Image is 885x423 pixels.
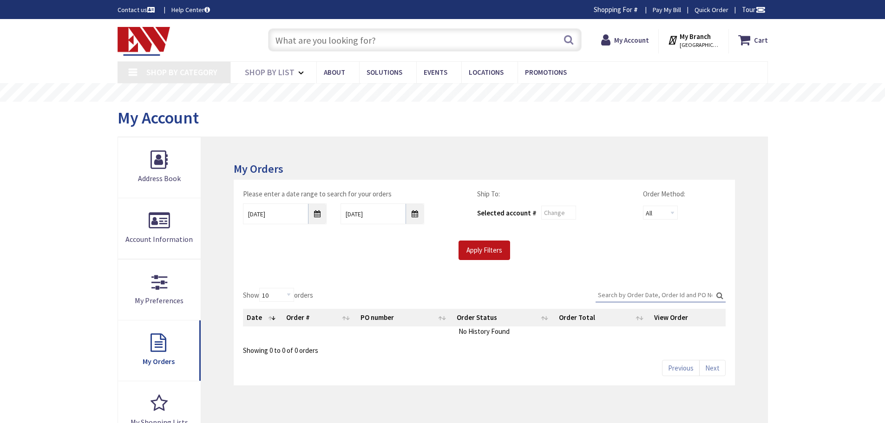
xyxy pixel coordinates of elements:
strong: My Branch [680,32,711,41]
input: Search: [596,288,726,302]
span: My Preferences [135,296,184,305]
span: My Orders [143,357,175,366]
th: PO number: activate to sort column ascending [357,309,453,326]
span: Events [424,68,447,77]
span: Account Information [125,234,193,244]
rs-layer: Free Same Day Pickup at 19 Locations [358,88,528,98]
span: Shopping For [594,5,632,14]
input: What are you looking for? [268,28,582,52]
a: My Orders [118,320,201,381]
strong: # [634,5,638,14]
strong: My Account [614,36,649,45]
a: Next [699,360,726,376]
div: Showing 0 to 0 of 0 orders [243,339,725,355]
strong: Cart [754,32,768,48]
th: Order Total: activate to sort column ascending [555,309,650,326]
a: Contact us [118,5,157,14]
label: Search: [596,288,726,302]
span: Shop By List [245,67,295,78]
span: Address Book [138,174,181,183]
span: Promotions [525,68,567,77]
th: View Order [650,309,726,326]
div: Selected account # [477,208,537,218]
span: [GEOGRAPHIC_DATA], [GEOGRAPHIC_DATA] [680,41,719,49]
label: Please enter a date range to search for your orders [243,189,392,199]
a: Quick Order [695,5,728,14]
label: Order Method: [643,189,685,199]
a: Pay My Bill [653,5,681,14]
a: Help Center [171,5,210,14]
div: My Branch [GEOGRAPHIC_DATA], [GEOGRAPHIC_DATA] [668,32,719,48]
input: Change [541,206,576,220]
th: Date [243,309,282,326]
th: Order Status: activate to sort column ascending [453,309,556,326]
a: Address Book [118,137,201,198]
th: Order #: activate to sort column ascending [282,309,357,326]
td: No History Found [243,326,725,336]
img: Electrical Wholesalers, Inc. [118,27,170,56]
span: My Account [118,107,199,128]
a: Cart [738,32,768,48]
a: Account Information [118,198,201,259]
h3: My Orders [234,163,734,175]
span: Locations [469,68,504,77]
a: My Preferences [118,260,201,320]
a: My Account [601,32,649,48]
span: Solutions [367,68,402,77]
label: Show orders [243,288,313,302]
span: About [324,68,345,77]
input: Apply Filters [459,241,510,260]
span: Tour [742,5,766,14]
a: Previous [662,360,700,376]
label: Ship To: [477,189,500,199]
select: Showorders [259,288,294,302]
span: Shop By Category [146,67,217,78]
